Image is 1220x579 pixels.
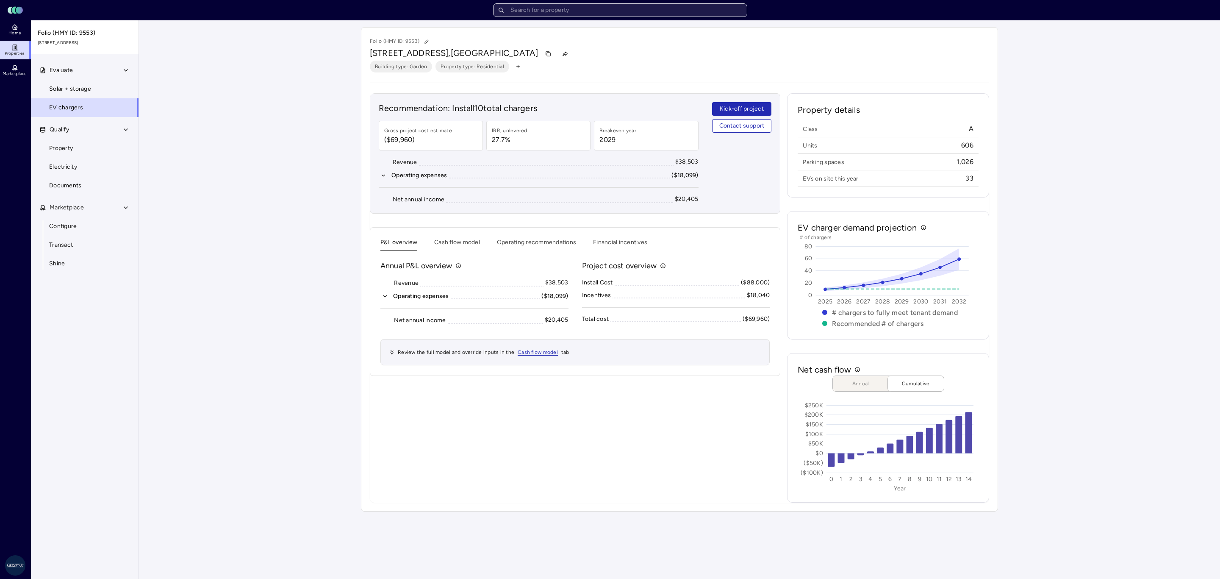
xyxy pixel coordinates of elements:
[832,320,924,328] text: Recommended # of chargers
[895,379,937,388] span: Cumulative
[804,459,823,467] text: ($50K)
[806,421,823,428] text: $150K
[840,476,843,483] text: 1
[741,278,770,287] div: ($88,000)
[49,181,81,190] span: Documents
[5,555,25,576] img: Greystar AS
[541,292,568,301] div: ($18,099)
[599,126,636,135] div: Breakeven year
[394,278,419,288] div: Revenue
[451,48,538,58] span: [GEOGRAPHIC_DATA]
[804,411,823,418] text: $200K
[545,315,568,325] div: $20,405
[801,469,823,476] text: ($100K)
[805,431,823,438] text: $100K
[720,104,764,114] span: Kick-off project
[894,485,906,492] text: Year
[30,80,139,98] a: Solar + storage
[50,125,69,134] span: Qualify
[818,298,832,305] text: 2025
[380,238,417,251] button: P&L overview
[30,254,139,273] a: Shine
[393,158,417,167] div: Revenue
[582,260,657,271] p: Project cost overview
[492,126,527,135] div: IRR, unlevered
[593,238,647,251] button: Financial incentives
[743,315,770,324] div: ($69,960)
[30,217,139,236] a: Configure
[435,61,509,72] button: Property type: Residential
[816,450,823,457] text: $0
[747,291,770,300] div: $18,040
[3,71,26,76] span: Marketplace
[961,141,973,150] span: 606
[49,162,77,172] span: Electricity
[918,476,921,483] text: 9
[798,364,851,376] h2: Net cash flow
[914,298,929,305] text: 2030
[384,126,452,135] div: Gross project cost estimate
[393,292,449,301] div: Operating expenses
[675,195,699,204] div: $20,405
[849,476,853,483] text: 2
[582,291,611,300] div: Incentives
[800,234,832,240] text: # of chargers
[859,476,862,483] text: 3
[582,278,613,287] div: Install Cost
[803,175,858,183] span: EVs on site this year
[957,157,973,167] span: 1,026
[545,278,568,287] div: $38,503
[599,135,636,145] span: 2029
[798,104,979,122] h2: Property details
[31,61,139,80] button: Evaluate
[393,195,444,204] div: Net annual income
[30,139,139,158] a: Property
[380,260,452,271] p: Annual P&L overview
[30,176,139,195] a: Documents
[798,222,917,234] h2: EV charger demand projection
[926,476,933,483] text: 10
[671,171,698,180] div: ($18,099)
[31,198,139,217] button: Marketplace
[840,379,882,388] span: Annual
[832,309,958,317] text: # chargers to fully meet tenant demand
[933,298,947,305] text: 2031
[434,238,480,251] button: Cash flow model
[582,315,609,324] div: Total cost
[952,298,967,305] text: 2032
[49,222,77,231] span: Configure
[829,476,833,483] text: 0
[809,292,812,299] text: 0
[30,158,139,176] a: Electricity
[956,476,962,483] text: 13
[8,31,21,36] span: Home
[803,158,844,166] span: Parking spaces
[895,298,909,305] text: 2029
[804,243,812,250] text: 80
[49,144,73,153] span: Property
[888,476,892,483] text: 6
[38,39,133,46] span: [STREET_ADDRESS]
[518,348,558,356] a: Cash flow model
[492,135,527,145] span: 27.7%
[30,98,139,117] a: EV chargers
[375,62,427,71] span: Building type: Garden
[370,61,432,72] button: Building type: Garden
[38,28,133,38] span: Folio (HMY ID: 9553)
[875,298,890,305] text: 2028
[712,119,772,133] button: Contact support
[31,120,139,139] button: Qualify
[394,316,446,325] div: Net annual income
[719,121,765,131] span: Contact support
[969,124,973,134] span: A
[380,292,568,301] button: Operating expenses($18,099)
[837,298,852,305] text: 2026
[803,142,817,150] span: Units
[879,476,882,483] text: 5
[493,3,747,17] input: Search for a property
[869,476,873,483] text: 4
[803,125,818,133] span: Class
[370,48,451,58] span: [STREET_ADDRESS],
[50,203,84,212] span: Marketplace
[518,349,558,356] span: Cash flow model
